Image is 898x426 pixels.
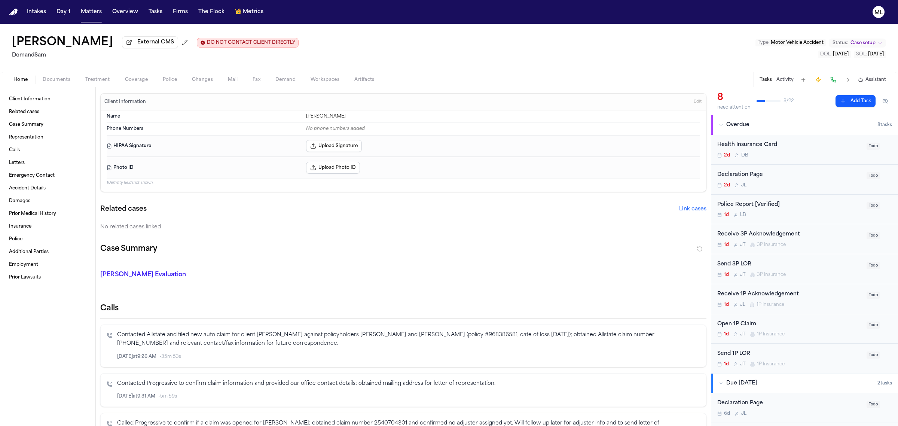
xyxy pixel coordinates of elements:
div: Open task: Declaration Page [711,393,898,423]
div: Open task: Open 1P Claim [711,314,898,344]
span: 3P Insurance [757,272,786,278]
span: Todo [867,262,880,269]
span: Todo [867,143,880,150]
button: The Flock [195,5,227,19]
span: DOL : [820,52,832,57]
div: Open task: Receive 1P Acknowledgement [711,284,898,314]
span: J T [740,272,746,278]
a: Accident Details [6,182,89,194]
a: Prior Medical History [6,208,89,220]
span: Phone Numbers [107,126,143,132]
span: 1P Insurance [757,302,784,308]
span: Todo [867,401,880,408]
button: Edit DOL: 2025-09-26 [818,51,851,58]
div: Open task: Send 1P LOR [711,344,898,373]
span: Demand [275,77,296,83]
button: Change status from Case setup [829,39,886,48]
span: Workspaces [311,77,339,83]
div: Send 3P LOR [717,260,862,269]
dt: Name [107,113,302,119]
span: D B [741,152,748,158]
span: 1d [724,242,729,248]
span: Todo [867,232,880,239]
button: External CMS [122,36,178,48]
button: Upload Photo ID [306,162,360,174]
button: Edit matter name [12,36,113,49]
button: Assistant [858,77,886,83]
span: J L [740,302,745,308]
a: Prior Lawsuits [6,271,89,283]
div: 8 [717,92,751,104]
h2: Calls [100,303,706,314]
div: Health Insurance Card [717,141,862,149]
p: [PERSON_NAME] Evaluation [100,270,296,279]
span: Overdue [726,121,749,129]
span: 2d [724,182,730,188]
span: Mail [228,77,238,83]
a: Representation [6,131,89,143]
span: 1d [724,272,729,278]
a: Overview [109,5,141,19]
button: Matters [78,5,105,19]
button: Add Task [798,74,809,85]
button: Tasks [146,5,165,19]
button: Make a Call [828,74,839,85]
div: Police Report [Verified] [717,201,862,209]
button: Tasks [760,77,772,83]
button: Firms [170,5,191,19]
span: 3P Insurance [757,242,786,248]
span: 1d [724,331,729,337]
button: Edit Type: Motor Vehicle Accident [755,39,826,46]
div: No phone numbers added [306,126,700,132]
button: Activity [776,77,794,83]
button: Due [DATE]2tasks [711,374,898,393]
div: [PERSON_NAME] [306,113,700,119]
span: Status: [833,40,848,46]
div: Receive 1P Acknowledgement [717,290,862,299]
div: need attention [717,104,751,110]
span: J L [741,182,746,188]
span: 1P Insurance [757,361,785,367]
span: Changes [192,77,213,83]
a: Police [6,233,89,245]
span: Motor Vehicle Accident [771,40,824,45]
div: No related cases linked [100,223,706,231]
span: SOL : [856,52,867,57]
span: External CMS [137,39,174,46]
a: Employment [6,259,89,271]
span: Police [163,77,177,83]
div: Open task: Receive 3P Acknowledgement [711,224,898,254]
button: Add Task [836,95,876,107]
span: [DATE] at 9:26 AM [117,354,156,360]
span: Todo [867,202,880,209]
span: Artifacts [354,77,375,83]
a: Intakes [24,5,49,19]
div: Send 1P LOR [717,350,862,358]
a: Home [9,9,18,16]
span: 1d [724,361,729,367]
h1: [PERSON_NAME] [12,36,113,49]
span: J T [740,331,746,337]
h2: Case Summary [100,243,157,255]
a: Related cases [6,106,89,118]
span: Coverage [125,77,148,83]
span: Due [DATE] [726,380,757,387]
div: Declaration Page [717,171,862,179]
span: • 5m 59s [158,393,177,399]
span: Documents [43,77,70,83]
p: Contacted Allstate and filed new auto claim for client [PERSON_NAME] against policyholders [PERSO... [117,331,700,348]
span: 1d [724,212,729,218]
div: Open task: Declaration Page [711,165,898,195]
span: L B [740,212,746,218]
div: Open task: Send 3P LOR [711,254,898,284]
img: Finch Logo [9,9,18,16]
button: Edit SOL: 2026-09-26 [854,51,886,58]
span: 1d [724,302,729,308]
span: 2d [724,152,730,158]
h3: Client Information [103,99,147,105]
div: Open 1P Claim [717,320,862,329]
span: [DATE] [868,52,884,57]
